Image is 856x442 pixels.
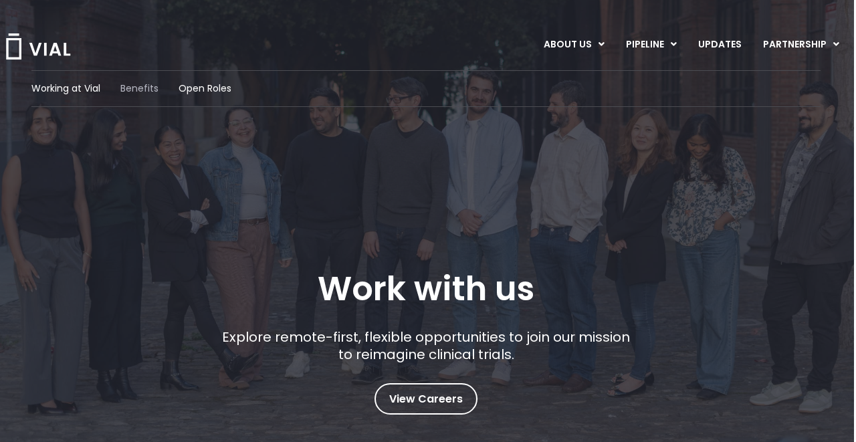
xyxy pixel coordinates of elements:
span: View Careers [389,391,463,408]
a: View Careers [374,383,477,415]
a: UPDATES [687,33,752,56]
a: PARTNERSHIPMenu Toggle [752,33,850,56]
p: Explore remote-first, flexible opportunities to join our mission to reimagine clinical trials. [217,328,635,363]
img: Vial Logo [5,33,72,60]
h1: Work with us [318,269,534,308]
a: PIPELINEMenu Toggle [615,33,687,56]
a: ABOUT USMenu Toggle [533,33,615,56]
a: Working at Vial [31,82,100,96]
a: Benefits [120,82,158,96]
a: Open Roles [179,82,231,96]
